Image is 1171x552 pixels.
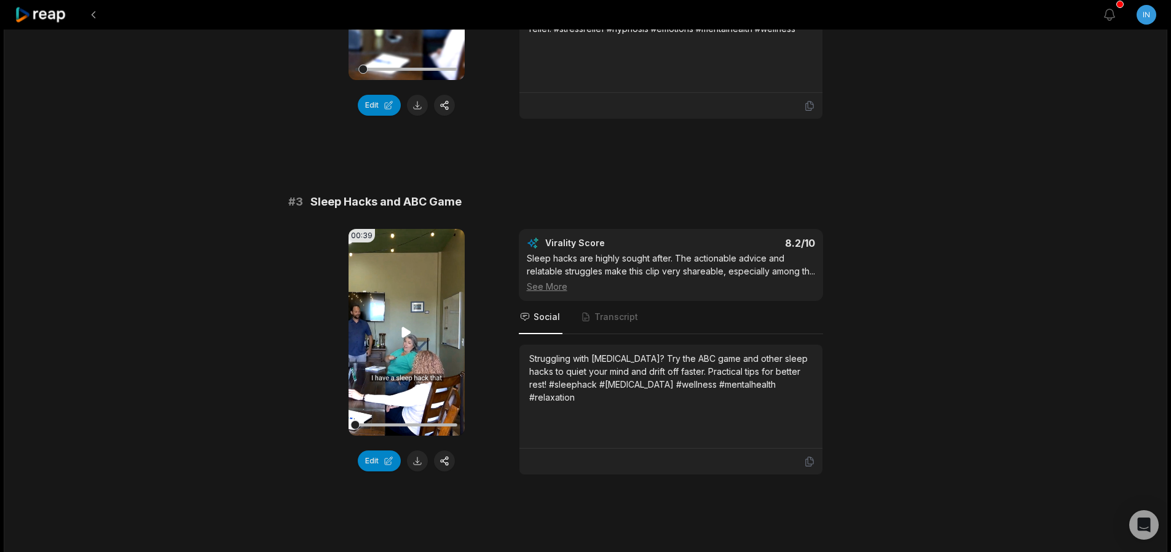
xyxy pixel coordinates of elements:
[358,95,401,116] button: Edit
[683,237,815,249] div: 8.2 /10
[545,237,677,249] div: Virality Score
[527,280,815,293] div: See More
[1129,510,1159,540] div: Open Intercom Messenger
[288,193,303,210] span: # 3
[349,229,465,436] video: Your browser does not support mp4 format.
[534,311,560,323] span: Social
[527,252,815,293] div: Sleep hacks are highly sought after. The actionable advice and relatable struggles make this clip...
[529,352,813,404] div: Struggling with [MEDICAL_DATA]? Try the ABC game and other sleep hacks to quiet your mind and dri...
[594,311,638,323] span: Transcript
[310,193,462,210] span: Sleep Hacks and ABC Game
[358,450,401,471] button: Edit
[519,301,823,334] nav: Tabs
